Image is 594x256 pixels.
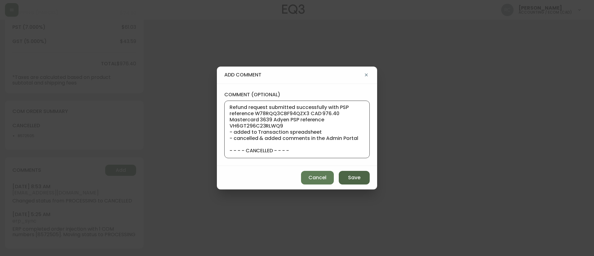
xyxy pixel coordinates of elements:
span: Save [348,174,360,181]
h4: add comment [224,72,363,78]
button: Cancel [301,171,334,184]
button: Save [339,171,370,184]
span: Cancel [308,174,326,181]
textarea: CANCELLATION - CHANGE OF MIND TICKET# 829658 ORD# 4135238 - status in AS400: 30 - [PERSON_NAME] C... [230,105,364,154]
label: comment (optional) [224,91,370,98]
